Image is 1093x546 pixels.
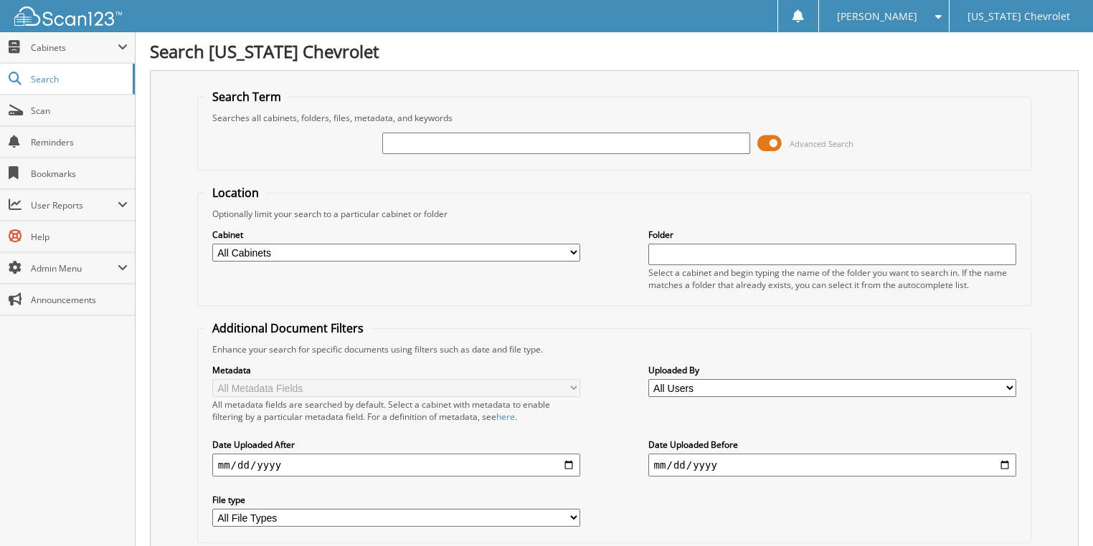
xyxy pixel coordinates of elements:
[837,12,917,21] span: [PERSON_NAME]
[14,6,122,26] img: scan123-logo-white.svg
[496,411,515,423] a: here
[31,73,126,85] span: Search
[205,112,1024,124] div: Searches all cabinets, folders, files, metadata, and keywords
[648,454,1017,476] input: end
[212,439,581,451] label: Date Uploaded After
[212,454,581,476] input: start
[212,494,581,506] label: File type
[648,439,1017,451] label: Date Uploaded Before
[205,343,1024,355] div: Enhance your search for specific documents using filters such as date and file type.
[212,229,581,241] label: Cabinet
[790,138,853,149] span: Advanced Search
[150,39,1079,63] h1: Search [US_STATE] Chevrolet
[31,105,128,117] span: Scan
[205,185,266,201] legend: Location
[205,320,371,336] legend: Additional Document Filters
[648,364,1017,376] label: Uploaded By
[212,398,581,423] div: All metadata fields are searched by default. Select a cabinet with metadata to enable filtering b...
[31,231,128,243] span: Help
[31,168,128,180] span: Bookmarks
[212,364,581,376] label: Metadata
[648,229,1017,241] label: Folder
[31,136,128,148] span: Reminders
[205,89,288,105] legend: Search Term
[648,267,1017,291] div: Select a cabinet and begin typing the name of the folder you want to search in. If the name match...
[31,199,118,211] span: User Reports
[205,208,1024,220] div: Optionally limit your search to a particular cabinet or folder
[31,294,128,306] span: Announcements
[967,12,1070,21] span: [US_STATE] Chevrolet
[31,42,118,54] span: Cabinets
[31,262,118,274] span: Admin Menu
